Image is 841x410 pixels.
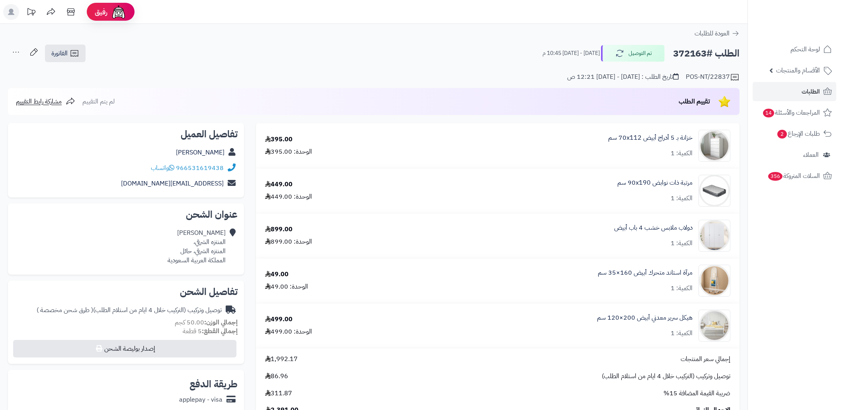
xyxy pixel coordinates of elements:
a: العودة للطلبات [695,29,740,38]
div: الوحدة: 899.00 [265,237,312,246]
h2: الطلب #372163 [673,45,740,62]
div: الكمية: 1 [671,239,693,248]
div: POS-NT/22837 [686,72,740,82]
span: مشاركة رابط التقييم [16,97,62,106]
div: الوحدة: 449.00 [265,192,312,201]
span: 311.87 [265,389,292,398]
span: لوحة التحكم [790,44,820,55]
a: طلبات الإرجاع2 [753,124,836,143]
div: الوحدة: 499.00 [265,327,312,336]
div: applepay - visa [179,395,222,404]
span: المراجعات والأسئلة [762,107,820,118]
a: مشاركة رابط التقييم [16,97,75,106]
div: الكمية: 1 [671,149,693,158]
small: [DATE] - [DATE] 10:45 م [542,49,600,57]
h2: طريقة الدفع [189,379,238,389]
h2: تفاصيل الشحن [14,287,238,297]
div: 499.00 [265,315,293,324]
strong: إجمالي الوزن: [204,318,238,327]
img: 1728808024-110601060001-90x90.jpg [699,175,730,207]
a: مرآة استاند متحرك أبيض 160×35 سم [598,268,693,277]
div: الوحدة: 395.00 [265,147,312,156]
img: logo-2.png [787,12,833,29]
img: 1747726680-1724661648237-1702540482953-8486464545656-90x90.jpg [699,130,730,162]
div: الوحدة: 49.00 [265,282,308,291]
button: إصدار بوليصة الشحن [13,340,236,357]
img: ai-face.png [111,4,127,20]
a: خزانة بـ 5 أدراج أبيض ‎70x112 سم‏ [608,133,693,143]
img: 1751790847-1-90x90.jpg [699,220,730,252]
img: 1754547850-010101020004-90x90.jpg [699,310,730,342]
div: 449.00 [265,180,293,189]
span: طلبات الإرجاع [777,128,820,139]
div: الكمية: 1 [671,329,693,338]
div: 49.00 [265,270,289,279]
span: توصيل وتركيب (التركيب خلال 4 ايام من استلام الطلب) [602,372,730,381]
a: [EMAIL_ADDRESS][DOMAIN_NAME] [121,179,224,188]
a: لوحة التحكم [753,40,836,59]
span: العملاء [803,149,819,160]
span: السلات المتروكة [767,170,820,182]
a: مرتبة ذات نوابض 90x190 سم [617,178,693,187]
a: دولاب ملابس خشب 4 باب أبيض [614,223,693,232]
button: تم التوصيل [601,45,665,62]
div: توصيل وتركيب (التركيب خلال 4 ايام من استلام الطلب) [37,306,222,315]
a: 966531619438 [176,163,224,173]
span: إجمالي سعر المنتجات [681,355,730,364]
a: تحديثات المنصة [21,4,41,22]
div: الكمية: 1 [671,284,693,293]
span: 1,992.17 [265,355,298,364]
span: لم يتم التقييم [82,97,115,106]
div: الكمية: 1 [671,194,693,203]
span: 14 [763,108,775,118]
strong: إجمالي القطع: [202,326,238,336]
span: 2 [777,129,787,139]
div: [PERSON_NAME] المنتزه الشرقي، المنتزه الشرقي، حائل المملكة العربية السعودية [168,228,226,265]
div: 395.00 [265,135,293,144]
span: الطلبات [802,86,820,97]
span: الفاتورة [51,49,68,58]
span: ضريبة القيمة المضافة 15% [663,389,730,398]
span: ( طرق شحن مخصصة ) [37,305,93,315]
small: 5 قطعة [183,326,238,336]
span: رفيق [95,7,107,17]
a: السلات المتروكة356 [753,166,836,185]
span: العودة للطلبات [695,29,730,38]
h2: عنوان الشحن [14,210,238,219]
span: 86.96 [265,372,288,381]
a: واتساب [151,163,174,173]
a: هيكل سرير معدني أبيض 200×120 سم [597,313,693,322]
a: الطلبات [753,82,836,101]
span: تقييم الطلب [679,97,710,106]
div: 899.00 [265,225,293,234]
small: 50.00 كجم [175,318,238,327]
div: تاريخ الطلب : [DATE] - [DATE] 12:21 ص [567,72,679,82]
a: [PERSON_NAME] [176,148,224,157]
img: 1753188266-1-90x90.jpg [699,265,730,297]
span: الأقسام والمنتجات [776,65,820,76]
a: الفاتورة [45,45,86,62]
h2: تفاصيل العميل [14,129,238,139]
a: المراجعات والأسئلة14 [753,103,836,122]
span: 356 [768,172,783,181]
a: العملاء [753,145,836,164]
